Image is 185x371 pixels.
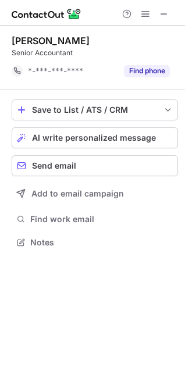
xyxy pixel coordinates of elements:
[31,189,124,198] span: Add to email campaign
[124,65,170,77] button: Reveal Button
[12,99,178,120] button: save-profile-one-click
[12,183,178,204] button: Add to email campaign
[12,7,81,21] img: ContactOut v5.3.10
[12,35,90,47] div: [PERSON_NAME]
[32,105,158,115] div: Save to List / ATS / CRM
[12,211,178,227] button: Find work email
[12,127,178,148] button: AI write personalized message
[30,214,173,224] span: Find work email
[30,237,173,248] span: Notes
[12,234,178,251] button: Notes
[32,133,156,142] span: AI write personalized message
[12,155,178,176] button: Send email
[32,161,76,170] span: Send email
[12,48,178,58] div: Senior Accountant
